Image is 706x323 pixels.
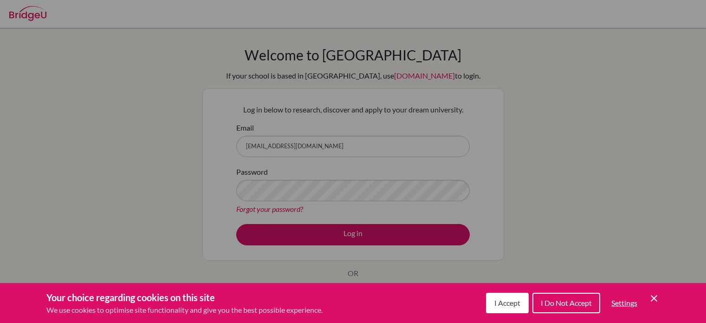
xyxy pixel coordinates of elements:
[494,298,520,307] span: I Accept
[604,294,645,312] button: Settings
[532,293,600,313] button: I Do Not Accept
[648,293,660,304] button: Save and close
[46,304,323,316] p: We use cookies to optimise site functionality and give you the best possible experience.
[611,298,637,307] span: Settings
[486,293,529,313] button: I Accept
[46,290,323,304] h3: Your choice regarding cookies on this site
[541,298,592,307] span: I Do Not Accept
